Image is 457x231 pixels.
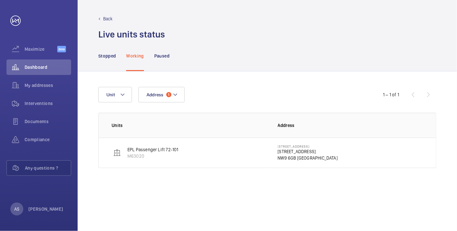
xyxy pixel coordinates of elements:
h1: Live units status [98,28,165,40]
span: My addresses [25,82,71,89]
span: Unit [106,92,115,97]
span: Compliance [25,136,71,143]
p: Stopped [98,53,116,59]
p: [STREET_ADDRESS] [278,144,338,148]
span: Beta [57,46,66,52]
p: [PERSON_NAME] [28,206,63,212]
p: AS [14,206,19,212]
p: Working [126,53,144,59]
span: Address [147,92,164,97]
span: Interventions [25,100,71,107]
p: EPL Passenger Lift 72-101 [127,146,179,153]
button: Unit [98,87,132,102]
span: Any questions ? [25,165,71,171]
span: Documents [25,118,71,125]
p: M63020 [127,153,179,159]
button: Address1 [138,87,185,102]
span: 1 [166,92,171,97]
div: 1 – 1 of 1 [383,91,399,98]
img: elevator.svg [113,149,121,157]
span: Maximize [25,46,57,52]
p: Address [278,122,423,129]
p: NW9 6GB [GEOGRAPHIC_DATA] [278,155,338,161]
p: Units [112,122,267,129]
p: [STREET_ADDRESS] [278,148,338,155]
p: Paused [154,53,169,59]
p: Back [103,16,113,22]
span: Dashboard [25,64,71,70]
